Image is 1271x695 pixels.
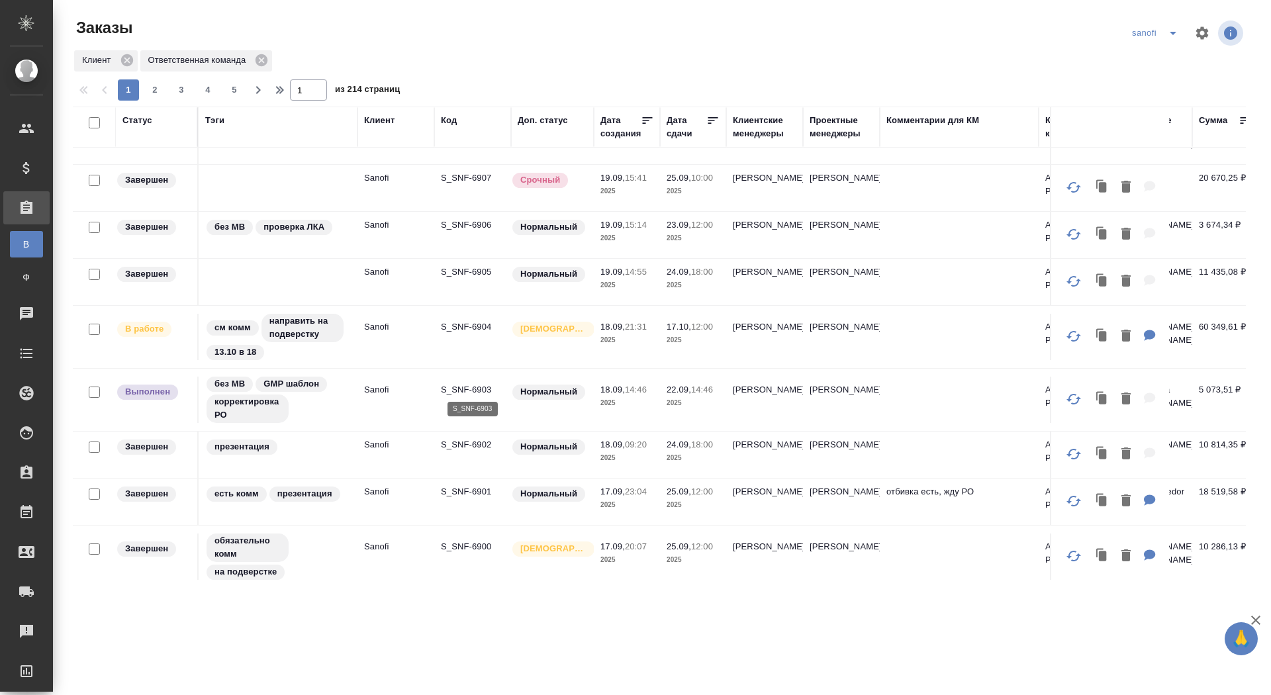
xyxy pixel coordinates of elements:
p: 2025 [667,396,720,410]
td: [PERSON_NAME] [803,165,880,211]
p: 21:31 [625,322,647,332]
p: 19.09, [600,220,625,230]
p: корректировка РО [214,395,281,422]
p: S_SNF-6903 [441,383,504,396]
p: Нормальный [520,440,577,453]
p: S_SNF-6902 [441,438,504,451]
p: презентация [214,440,269,453]
p: на подверстке [214,565,277,579]
div: Дата создания [600,114,641,140]
button: Удалить [1115,174,1137,201]
p: 25.09, [667,541,691,551]
p: 18.09, [600,322,625,332]
div: Ответственная команда [140,50,273,71]
p: 2025 [667,553,720,567]
p: 14:46 [625,385,647,394]
p: 2025 [667,232,720,245]
p: 18.09, [600,440,625,449]
td: [PERSON_NAME] [803,533,880,580]
p: Завершен [125,173,168,187]
td: 60 349,61 ₽ [1192,314,1258,360]
p: Sanofi [364,438,428,451]
div: Выставляет КМ при направлении счета или после выполнения всех работ/сдачи заказа клиенту. Окончат... [116,540,191,558]
p: 13.10 в 18 [214,346,256,359]
p: отбивка есть, жду РО [886,485,1032,498]
p: 2025 [600,232,653,245]
p: S_SNF-6901 [441,485,504,498]
p: 14:46 [691,385,713,394]
span: В [17,238,36,251]
p: Sanofi [364,540,428,553]
p: АО "Санофи Россия" [1045,171,1109,198]
td: [PERSON_NAME] [726,479,803,525]
p: Нормальный [520,267,577,281]
td: [PERSON_NAME] [726,212,803,258]
p: 2025 [600,279,653,292]
button: Обновить [1058,383,1090,415]
p: см комм [214,321,251,334]
p: АО "Санофи Россия" [1045,218,1109,245]
button: Удалить [1115,323,1137,350]
p: АО "Санофи Россия" [1045,438,1109,465]
div: Выставляется автоматически, если на указанный объем услуг необходимо больше времени в стандартном... [511,171,587,189]
div: есть комм, презентация [205,485,351,503]
p: [DEMOGRAPHIC_DATA] [520,322,587,336]
div: Выставляет КМ при направлении счета или после выполнения всех работ/сдачи заказа клиенту. Окончат... [116,171,191,189]
div: Дата сдачи [667,114,706,140]
p: 2025 [600,498,653,512]
td: 10 286,13 ₽ [1192,533,1258,580]
div: Выставляет КМ при направлении счета или после выполнения всех работ/сдачи заказа клиенту. Окончат... [116,265,191,283]
td: [PERSON_NAME] [803,377,880,423]
p: GMP шаблон [263,377,319,391]
p: 18:00 [691,440,713,449]
div: Выставляет КМ при направлении счета или после выполнения всех работ/сдачи заказа клиенту. Окончат... [116,218,191,236]
button: Обновить [1058,171,1090,203]
p: 09:20 [625,440,647,449]
button: 3 [171,79,192,101]
p: 18:00 [691,267,713,277]
div: Выставляет ПМ после принятия заказа от КМа [116,320,191,338]
button: Обновить [1058,265,1090,297]
p: 23:04 [625,486,647,496]
p: S_SNF-6904 [441,320,504,334]
p: 12:00 [691,220,713,230]
td: 20 670,25 ₽ [1192,165,1258,211]
p: 2025 [667,498,720,512]
p: 10:00 [691,173,713,183]
div: Клиент [74,50,138,71]
span: Настроить таблицу [1186,17,1218,49]
div: Проектные менеджеры [810,114,873,140]
span: 5 [224,83,245,97]
td: 5 073,51 ₽ [1192,377,1258,423]
p: Завершен [125,267,168,281]
p: проверка ЛКА [263,220,324,234]
div: Выставляет КМ при направлении счета или после выполнения всех работ/сдачи заказа клиенту. Окончат... [116,485,191,503]
p: без МВ [214,220,245,234]
p: презентация [277,487,332,500]
p: АО "Санофи Россия" [1045,265,1109,292]
a: Ф [10,264,43,291]
span: Ф [17,271,36,284]
p: Завершен [125,542,168,555]
p: Нормальный [520,385,577,398]
button: Клонировать [1090,488,1115,515]
p: 15:41 [625,173,647,183]
p: Sanofi [364,320,428,334]
p: S_SNF-6907 [441,171,504,185]
button: Обновить [1058,485,1090,517]
span: Посмотреть информацию [1218,21,1246,46]
div: Статус по умолчанию для стандартных заказов [511,218,587,236]
button: Клонировать [1090,323,1115,350]
p: 12:00 [691,322,713,332]
p: 12:00 [691,486,713,496]
span: 3 [171,83,192,97]
div: Комментарии для КМ [886,114,979,127]
span: из 214 страниц [335,81,400,101]
button: Удалить [1115,441,1137,468]
p: 2025 [600,396,653,410]
button: 5 [224,79,245,101]
p: [DEMOGRAPHIC_DATA] [520,542,587,555]
p: Sanofi [364,485,428,498]
p: АО "Санофи Россия" [1045,320,1109,347]
a: В [10,231,43,257]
